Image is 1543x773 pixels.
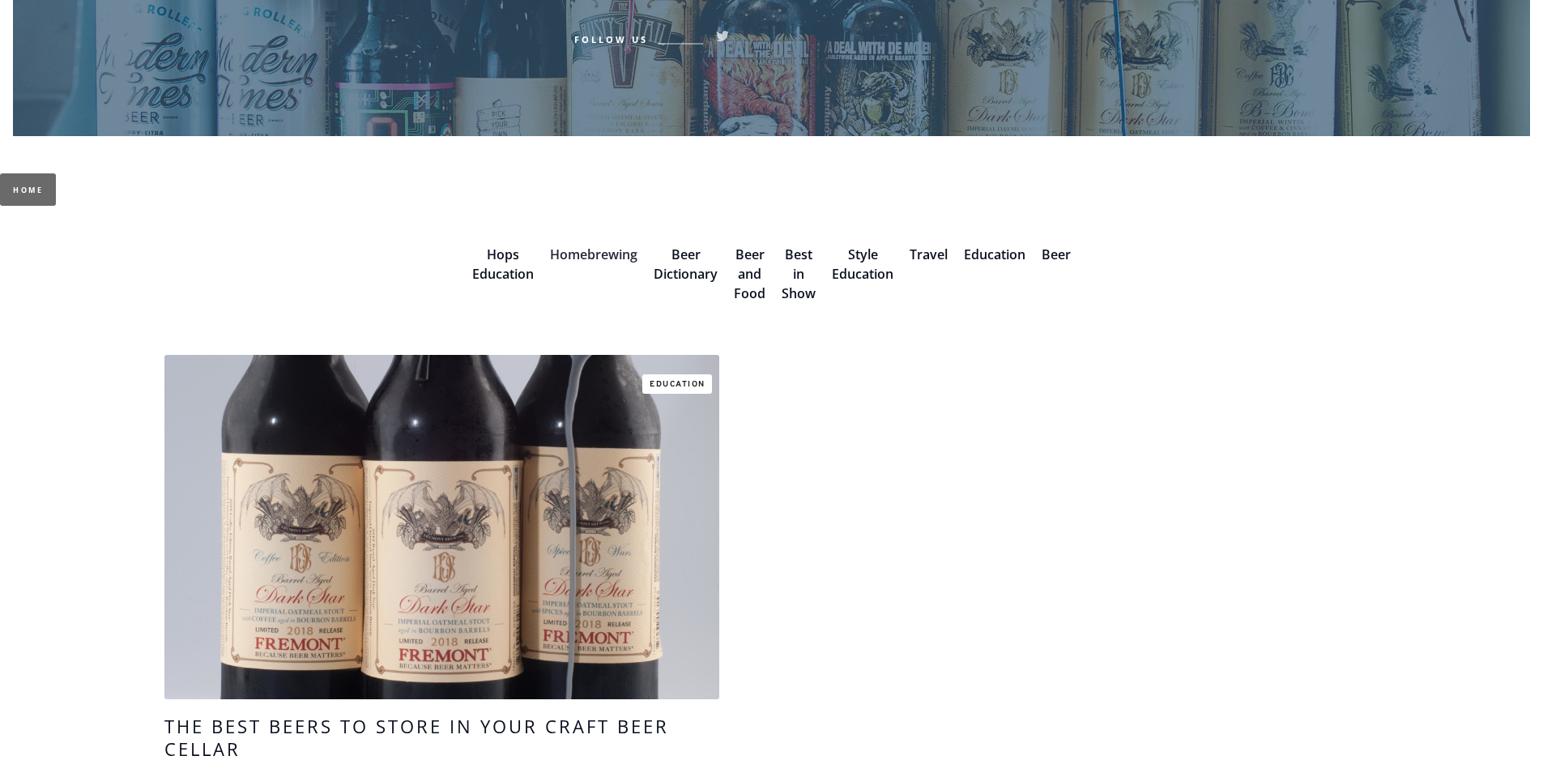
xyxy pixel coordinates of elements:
[910,246,948,263] a: Travel
[550,246,637,263] a: Homebrewing
[832,246,893,283] a: Style Education
[164,715,719,760] h4: The Best Beers To Store in Your Craft Beer Cellar
[574,32,648,46] h6: Follow Us
[472,246,534,283] a: Hops Education
[654,246,718,283] a: Beer Dictionary
[734,246,765,302] a: Beer and Food
[1042,246,1071,263] a: Beer
[964,246,1025,263] a: Education
[642,374,712,394] a: Education
[782,246,816,302] a: Best in Show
